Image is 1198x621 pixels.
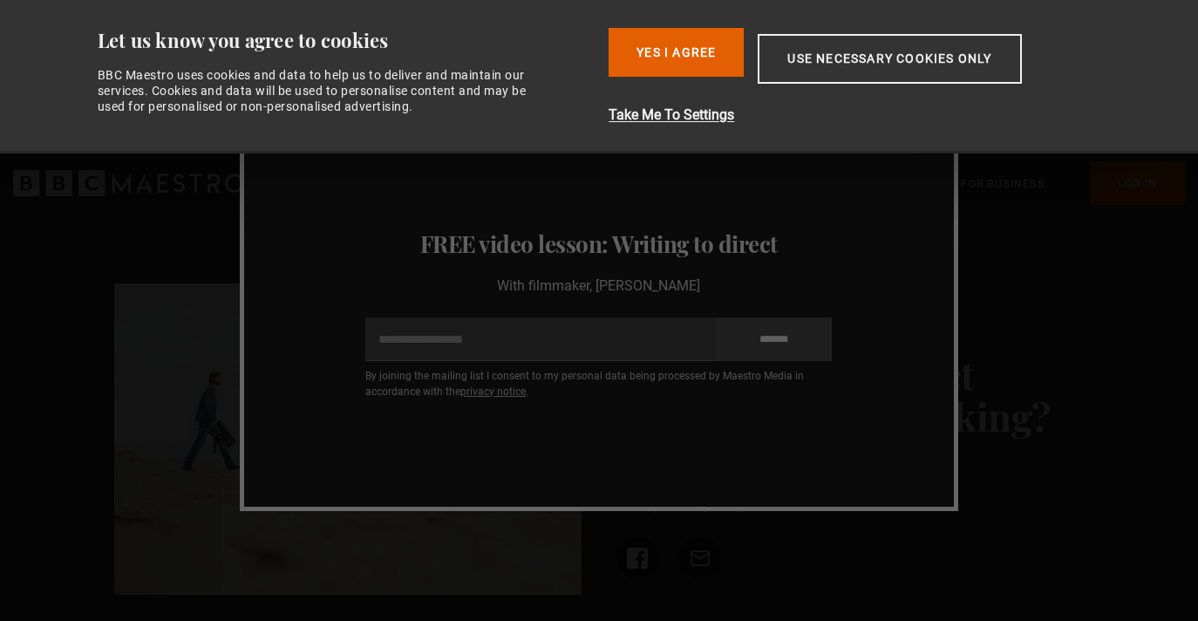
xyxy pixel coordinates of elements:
a: privacy notice [460,386,526,398]
div: Let us know you agree to cookies [98,28,596,53]
button: Take Me To Settings [609,105,1113,126]
h3: FREE video lesson: Writing to direct [265,227,933,262]
p: By joining the mailing list I consent to my personal data being processed by Maestro Media in acc... [365,368,832,399]
div: BBC Maestro uses cookies and data to help us to deliver and maintain our services. Cookies and da... [98,67,546,115]
p: With filmmaker, [PERSON_NAME] [365,276,832,297]
button: Use necessary cookies only [758,34,1021,84]
button: Yes I Agree [609,28,744,77]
